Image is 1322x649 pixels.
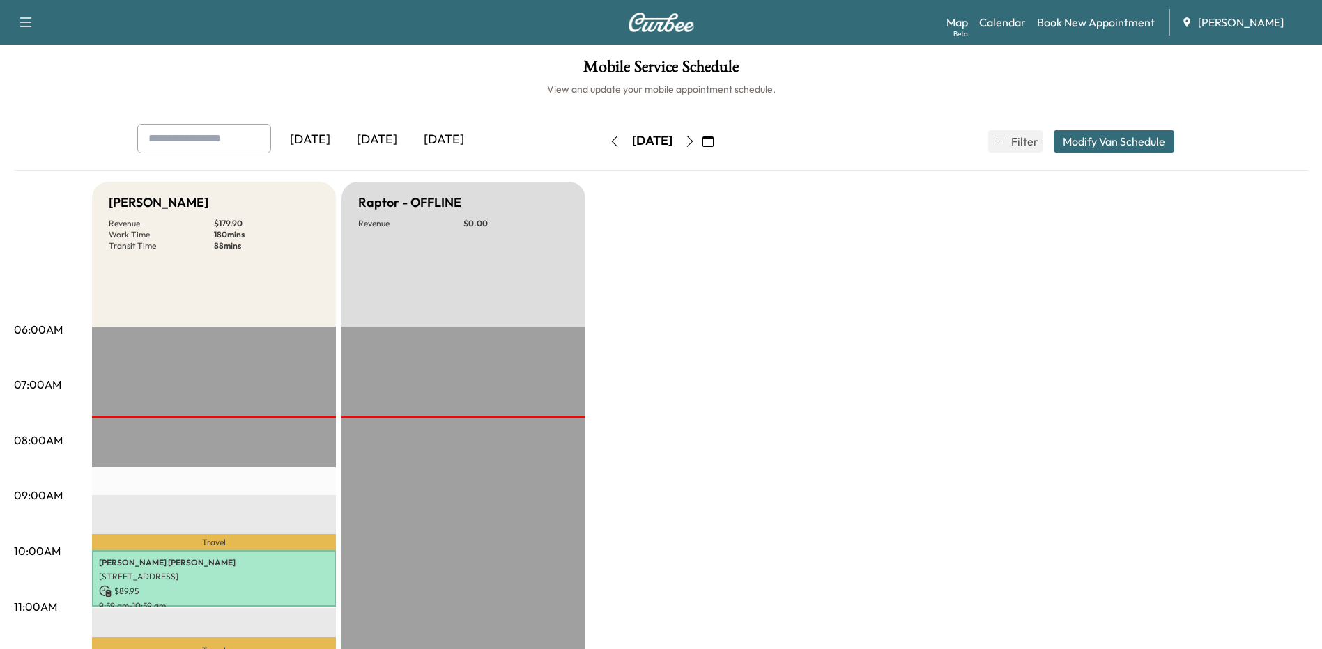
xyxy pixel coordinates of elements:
[1198,14,1284,31] span: [PERSON_NAME]
[410,124,477,156] div: [DATE]
[214,218,319,229] p: $ 179.90
[979,14,1026,31] a: Calendar
[14,321,63,338] p: 06:00AM
[99,571,329,582] p: [STREET_ADDRESS]
[214,229,319,240] p: 180 mins
[92,534,336,550] p: Travel
[109,229,214,240] p: Work Time
[214,240,319,251] p: 88 mins
[632,132,672,150] div: [DATE]
[14,58,1308,82] h1: Mobile Service Schedule
[109,240,214,251] p: Transit Time
[988,130,1043,153] button: Filter
[1054,130,1174,153] button: Modify Van Schedule
[14,487,63,503] p: 09:00AM
[14,82,1308,96] h6: View and update your mobile appointment schedule.
[463,218,569,229] p: $ 0.00
[344,124,410,156] div: [DATE]
[358,193,461,212] h5: Raptor - OFFLINE
[14,542,61,559] p: 10:00AM
[109,193,208,212] h5: [PERSON_NAME]
[99,585,329,597] p: $ 89.95
[358,218,463,229] p: Revenue
[99,600,329,611] p: 9:59 am - 10:59 am
[277,124,344,156] div: [DATE]
[99,557,329,568] p: [PERSON_NAME] [PERSON_NAME]
[14,432,63,448] p: 08:00AM
[628,13,695,32] img: Curbee Logo
[14,376,61,393] p: 07:00AM
[1037,14,1155,31] a: Book New Appointment
[109,218,214,229] p: Revenue
[1011,133,1036,150] span: Filter
[14,598,57,615] p: 11:00AM
[953,29,968,39] div: Beta
[946,14,968,31] a: MapBeta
